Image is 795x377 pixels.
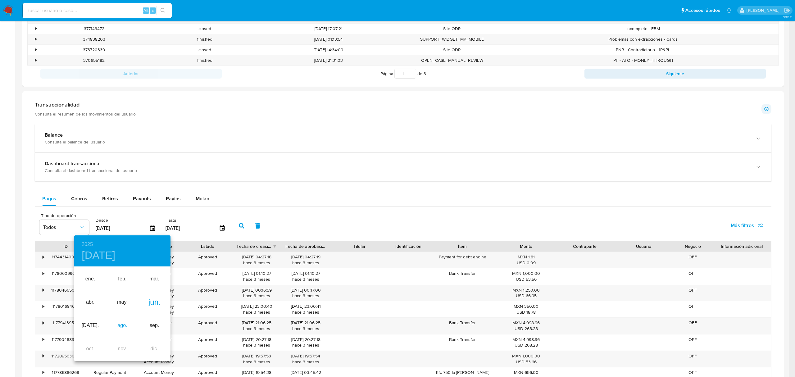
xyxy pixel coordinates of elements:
[74,291,106,314] div: abr.
[106,291,138,314] div: may.
[82,249,116,262] button: [DATE]
[139,314,170,337] div: sep.
[139,291,170,314] div: jun.
[74,267,106,291] div: ene.
[139,267,170,291] div: mar.
[74,314,106,337] div: [DATE].
[82,240,93,249] button: 2025
[106,314,138,337] div: ago.
[106,267,138,291] div: feb.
